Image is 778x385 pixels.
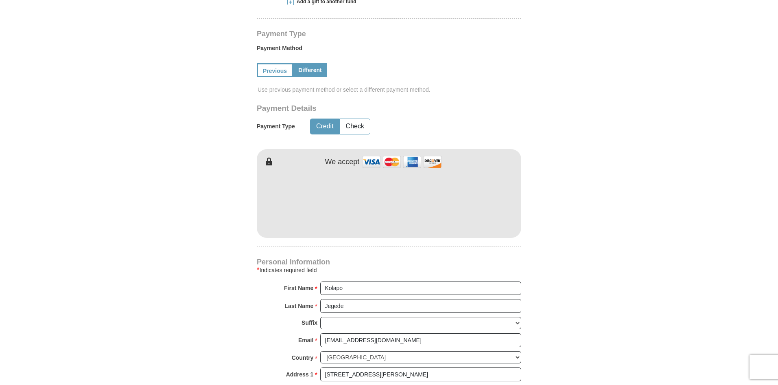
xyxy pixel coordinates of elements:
h5: Payment Type [257,123,295,130]
strong: Email [298,334,313,346]
h4: We accept [325,158,360,167]
img: credit cards accepted [361,153,443,171]
a: Different [293,63,327,77]
button: Credit [310,119,339,134]
strong: Suffix [302,317,317,328]
div: Indicates required field [257,265,521,275]
button: Check [340,119,370,134]
strong: First Name [284,282,313,294]
strong: Address 1 [286,369,314,380]
h4: Personal Information [257,259,521,265]
strong: Country [292,352,314,363]
h4: Payment Type [257,31,521,37]
h3: Payment Details [257,104,464,113]
label: Payment Method [257,44,521,56]
a: Previous [257,63,293,77]
strong: Last Name [285,300,314,312]
span: Use previous payment method or select a different payment method. [258,86,522,94]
